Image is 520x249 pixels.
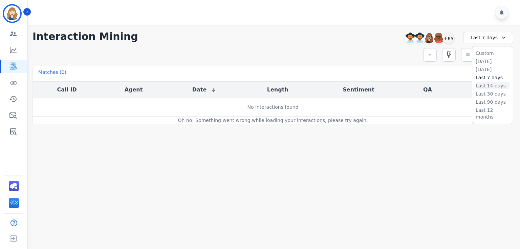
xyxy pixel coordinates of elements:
[38,69,66,78] div: Matches ( 0 )
[267,86,288,94] button: Length
[192,86,216,94] button: Date
[343,86,374,94] button: Sentiment
[476,58,510,65] li: [DATE]
[476,99,510,105] li: Last 90 days
[125,86,143,94] button: Agent
[476,82,510,89] li: Last 14 days
[33,117,513,124] div: Oh no! Something went wrong while loading your interactions, please try again.
[32,30,138,43] h1: Interaction Mining
[476,66,510,73] li: [DATE]
[247,104,298,110] div: No interactions found
[476,90,510,97] li: Last 30 days
[476,74,510,81] li: Last 7 days
[463,32,513,43] div: Last 7 days
[443,33,454,44] div: +65
[4,5,20,22] img: Bordered avatar
[476,50,510,57] li: Custom
[423,86,432,94] button: QA
[476,107,510,120] li: Last 12 months
[57,86,77,94] button: Call ID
